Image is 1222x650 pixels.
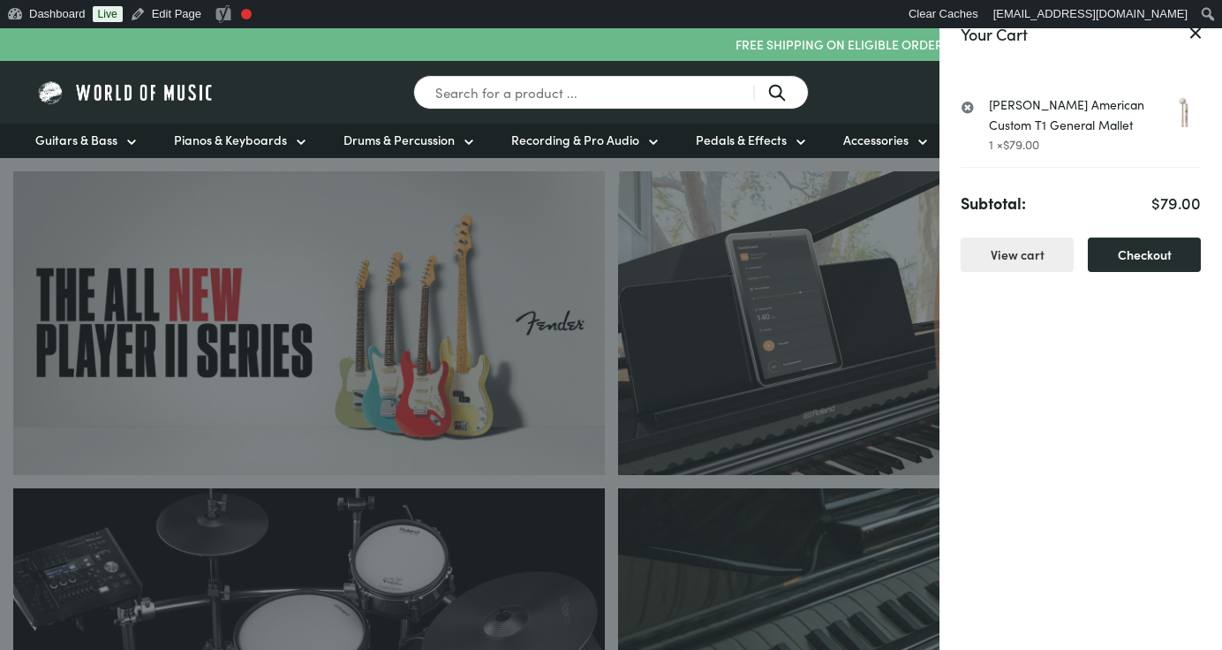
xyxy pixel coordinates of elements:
span: Drums & Percussion [343,131,455,149]
span: Guitars & Bass [35,131,117,149]
bdi: 79.00 [1151,192,1201,214]
span: $ [1151,192,1160,214]
a: Checkout [1088,238,1201,272]
span: Pianos & Keyboards [174,131,287,149]
span: Pedals & Effects [696,131,787,149]
a: [PERSON_NAME] American Custom T1 General Mallet [989,94,1201,134]
iframe: PayPal [961,294,1093,325]
p: FREE SHIPPING ON ELIGIBLE ORDERS OVER $200 TO EASTERN STATES METRO [735,35,1180,54]
input: Search for a product ... [413,75,809,110]
iframe: Chat with our support team [1143,571,1222,650]
img: Vic Firth American Custom T1 General Mallet [1168,94,1201,127]
a: Remove Vic Firth American Custom T1 General Mallet from cart [961,98,974,116]
div: Your Cart [961,21,1028,47]
span: Accessories [843,131,909,149]
span: $ [1003,135,1009,153]
img: World of Music [35,79,216,106]
div: Needs improvement [241,9,252,19]
bdi: 79.00 [1003,135,1039,153]
span: 1 × [989,135,1039,153]
a: View cart [961,238,1074,272]
span: Recording & Pro Audio [511,131,639,149]
strong: Subtotal: [961,190,1026,215]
